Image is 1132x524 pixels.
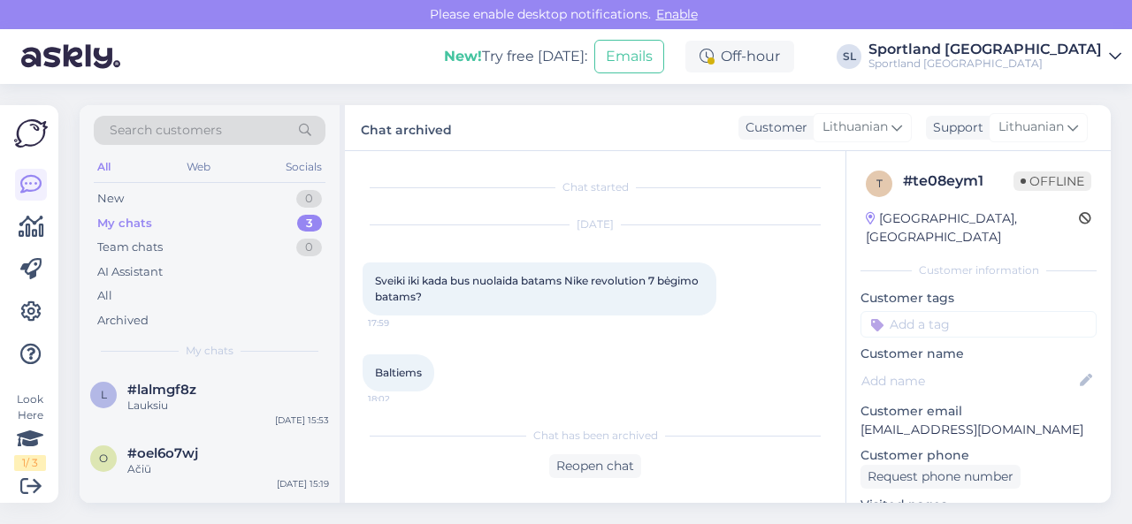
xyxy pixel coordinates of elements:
[837,44,861,69] div: SL
[97,287,112,305] div: All
[186,343,233,359] span: My chats
[127,445,198,461] span: #oel6o7wj
[1013,171,1091,191] span: Offline
[183,156,214,178] div: Web
[94,156,114,178] div: All
[876,177,883,190] span: t
[97,190,124,208] div: New
[363,216,828,232] div: [DATE]
[97,215,152,232] div: My chats
[903,171,1013,192] div: # te08eym1
[594,40,664,73] button: Emails
[97,312,149,330] div: Archived
[444,48,482,65] b: New!
[860,402,1097,421] p: Customer email
[860,496,1097,514] p: Visited pages
[375,274,701,303] span: Sveiki iki kada bus nuolaida batams Nike revolution 7 bėgimo batams?
[860,446,1097,465] p: Customer phone
[861,371,1076,391] input: Add name
[860,345,1097,363] p: Customer name
[444,46,587,67] div: Try free [DATE]:
[14,391,46,471] div: Look Here
[97,263,163,281] div: AI Assistant
[926,118,983,137] div: Support
[738,118,807,137] div: Customer
[97,239,163,256] div: Team chats
[375,366,422,379] span: Baltiems
[361,116,452,140] label: Chat archived
[822,118,888,137] span: Lithuanian
[868,57,1102,71] div: Sportland [GEOGRAPHIC_DATA]
[101,388,107,401] span: l
[860,465,1021,489] div: Request phone number
[363,179,828,195] div: Chat started
[860,262,1097,278] div: Customer information
[868,42,1102,57] div: Sportland [GEOGRAPHIC_DATA]
[297,215,322,232] div: 3
[296,239,322,256] div: 0
[549,454,641,478] div: Reopen chat
[685,41,794,72] div: Off-hour
[866,209,1079,247] div: [GEOGRAPHIC_DATA], [GEOGRAPHIC_DATA]
[127,461,329,477] div: Ačiū
[275,414,329,427] div: [DATE] 15:53
[14,455,46,471] div: 1 / 3
[14,119,48,148] img: Askly Logo
[868,42,1121,71] a: Sportland [GEOGRAPHIC_DATA]Sportland [GEOGRAPHIC_DATA]
[651,6,703,22] span: Enable
[368,316,434,330] span: 17:59
[127,382,196,398] span: #lalmgf8z
[110,121,222,140] span: Search customers
[127,398,329,414] div: Lauksiu
[99,452,108,465] span: o
[533,428,658,444] span: Chat has been archived
[296,190,322,208] div: 0
[368,392,434,406] span: 18:02
[860,289,1097,308] p: Customer tags
[860,421,1097,439] p: [EMAIL_ADDRESS][DOMAIN_NAME]
[282,156,325,178] div: Socials
[998,118,1064,137] span: Lithuanian
[277,477,329,490] div: [DATE] 15:19
[860,311,1097,338] input: Add a tag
